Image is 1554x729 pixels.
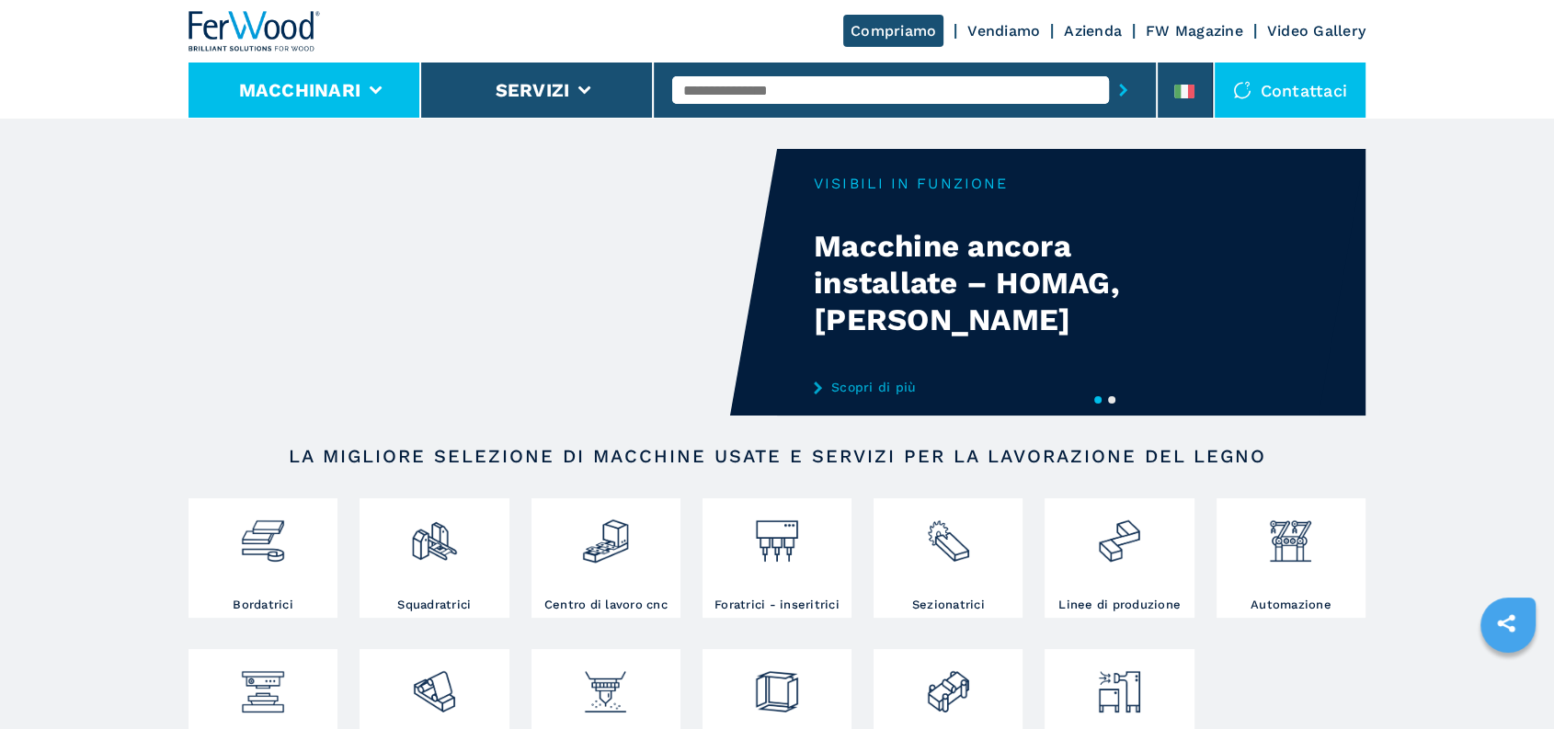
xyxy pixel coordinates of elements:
[1215,63,1366,118] div: Contattaci
[495,79,569,101] button: Servizi
[544,597,668,613] h3: Centro di lavoro cnc
[967,22,1040,40] a: Vendiamo
[581,654,630,716] img: verniciatura_1.png
[1064,22,1122,40] a: Azienda
[1094,396,1102,404] button: 1
[581,503,630,565] img: centro_di_lavoro_cnc_2.png
[233,597,293,613] h3: Bordatrici
[924,503,973,565] img: sezionatrici_2.png
[238,503,287,565] img: bordatrici_1.png
[1483,600,1529,646] a: sharethis
[189,498,337,618] a: Bordatrici
[924,654,973,716] img: lavorazione_porte_finestre_2.png
[247,445,1307,467] h2: LA MIGLIORE SELEZIONE DI MACCHINE USATE E SERVIZI PER LA LAVORAZIONE DEL LEGNO
[1045,498,1194,618] a: Linee di produzione
[843,15,943,47] a: Compriamo
[189,11,321,51] img: Ferwood
[1251,597,1331,613] h3: Automazione
[1233,81,1251,99] img: Contattaci
[238,654,287,716] img: pressa-strettoia.png
[1109,69,1137,111] button: submit-button
[531,498,680,618] a: Centro di lavoro cnc
[814,380,1174,394] a: Scopri di più
[1266,503,1315,565] img: automazione.png
[1217,498,1365,618] a: Automazione
[1095,654,1144,716] img: aspirazione_1.png
[360,498,508,618] a: Squadratrici
[1108,396,1115,404] button: 2
[1146,22,1243,40] a: FW Magazine
[410,503,459,565] img: squadratrici_2.png
[1095,503,1144,565] img: linee_di_produzione_2.png
[1267,22,1365,40] a: Video Gallery
[1058,597,1181,613] h3: Linee di produzione
[189,149,777,416] video: Your browser does not support the video tag.
[397,597,471,613] h3: Squadratrici
[912,597,985,613] h3: Sezionatrici
[714,597,840,613] h3: Foratrici - inseritrici
[752,503,801,565] img: foratrici_inseritrici_2.png
[239,79,361,101] button: Macchinari
[410,654,459,716] img: levigatrici_2.png
[752,654,801,716] img: montaggio_imballaggio_2.png
[1476,646,1540,715] iframe: Chat
[874,498,1023,618] a: Sezionatrici
[703,498,851,618] a: Foratrici - inseritrici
